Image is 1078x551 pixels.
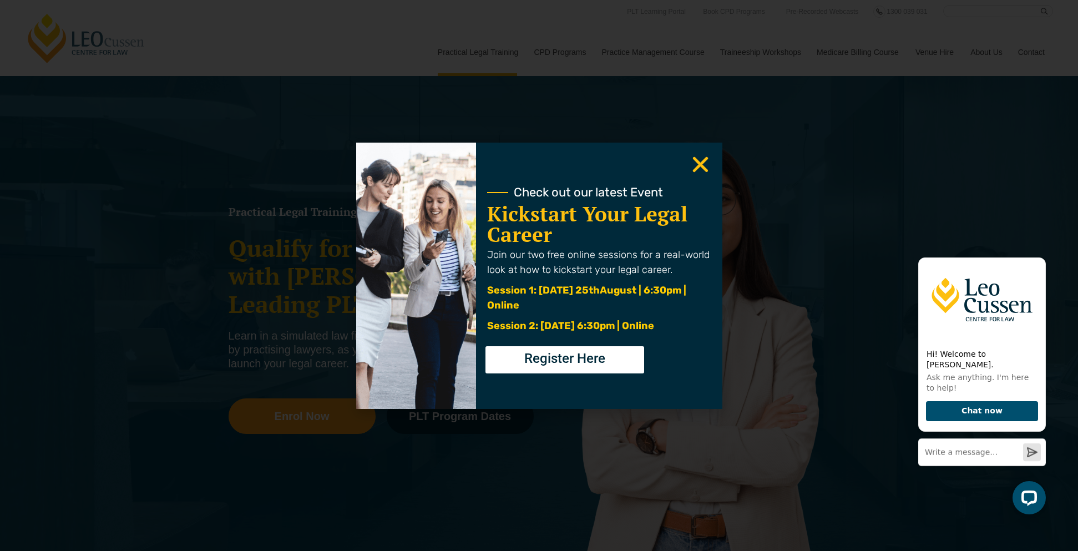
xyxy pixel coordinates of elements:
span: August | 6:30pm | Online [487,284,686,311]
span: Check out our latest Event [514,186,663,199]
a: Kickstart Your Legal Career [487,200,687,248]
span: Register Here [524,352,605,365]
a: Register Here [485,346,644,373]
span: Session 2: [DATE] 6:30pm | Online [487,320,654,332]
span: Join our two free online sessions for a real-world look at how to kickstart your legal career. [487,249,710,276]
span: th [589,284,600,296]
iframe: LiveChat chat widget [909,247,1050,523]
a: Close [690,154,711,175]
span: Session 1: [DATE] 25 [487,284,589,296]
